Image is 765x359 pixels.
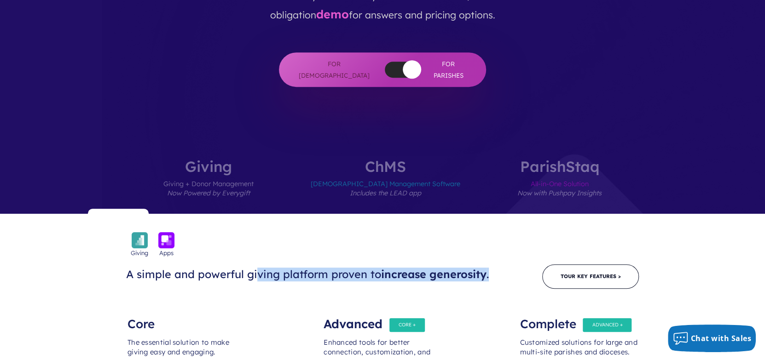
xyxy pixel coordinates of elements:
[132,232,148,248] img: icon_giving-bckgrnd-600x600-1.png
[136,159,281,214] label: Giving
[283,159,488,214] label: ChMS
[131,248,148,257] span: Giving
[127,310,245,329] div: Core
[490,159,629,214] label: ParishStaq
[316,7,348,21] a: demo
[691,333,752,343] span: Chat with Sales
[126,268,498,281] h3: A simple and powerful giving platform proven to .
[159,248,174,257] span: Apps
[517,189,602,197] em: Now with Pushpay Insights
[350,189,421,197] em: Includes the LEAD app
[517,174,602,214] span: All-in-One Solution
[311,174,460,214] span: [DEMOGRAPHIC_DATA] Management Software
[297,58,371,81] span: For [DEMOGRAPHIC_DATA]
[381,268,487,281] span: increase generosity
[429,58,468,81] span: For Parishes
[324,310,441,329] div: Advanced
[163,174,254,214] span: Giving + Donor Management
[167,189,250,197] em: Now Powered by Everygift
[542,264,639,289] a: Tour Key Features >
[158,232,174,248] img: icon_apps-bckgrnd-600x600-1.png
[520,310,637,329] div: Complete
[668,325,756,352] button: Chat with Sales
